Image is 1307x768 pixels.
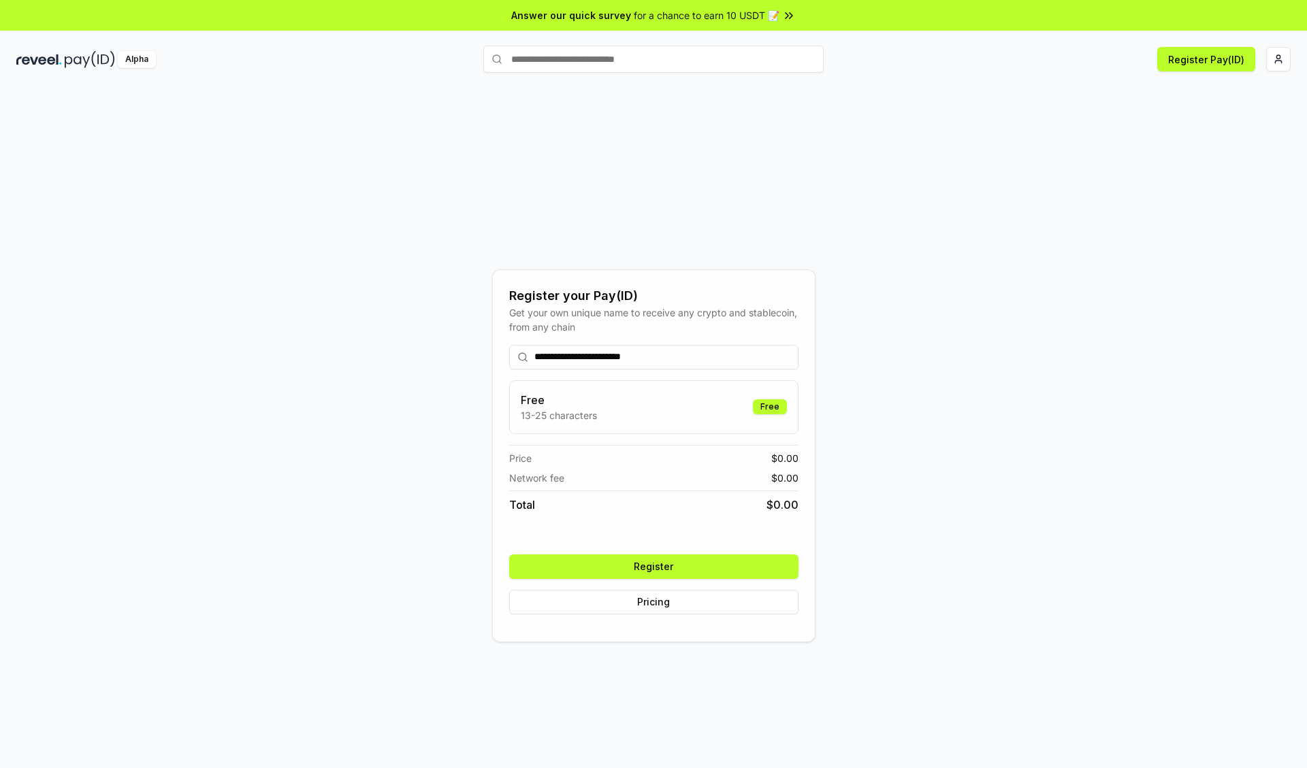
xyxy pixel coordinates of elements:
[767,497,798,513] span: $ 0.00
[511,8,631,22] span: Answer our quick survey
[771,451,798,465] span: $ 0.00
[521,392,597,408] h3: Free
[509,451,532,465] span: Price
[118,51,156,68] div: Alpha
[1157,47,1255,71] button: Register Pay(ID)
[521,408,597,422] p: 13-25 characters
[509,590,798,614] button: Pricing
[65,51,115,68] img: pay_id
[771,471,798,485] span: $ 0.00
[509,554,798,579] button: Register
[509,286,798,305] div: Register your Pay(ID)
[509,305,798,334] div: Get your own unique name to receive any crypto and stablecoin, from any chain
[753,399,787,414] div: Free
[16,51,62,68] img: reveel_dark
[634,8,779,22] span: for a chance to earn 10 USDT 📝
[509,497,535,513] span: Total
[509,471,564,485] span: Network fee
